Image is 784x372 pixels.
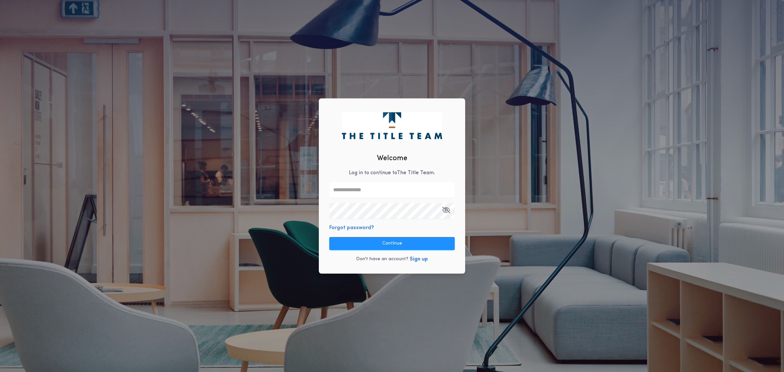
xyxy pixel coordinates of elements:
[410,255,428,263] button: Sign up
[356,256,408,262] p: Don't have an account?
[342,112,442,139] img: logo
[329,237,455,250] button: Continue
[329,224,374,232] button: Forgot password?
[377,153,407,164] h2: Welcome
[349,169,435,177] p: Log in to continue to The Title Team .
